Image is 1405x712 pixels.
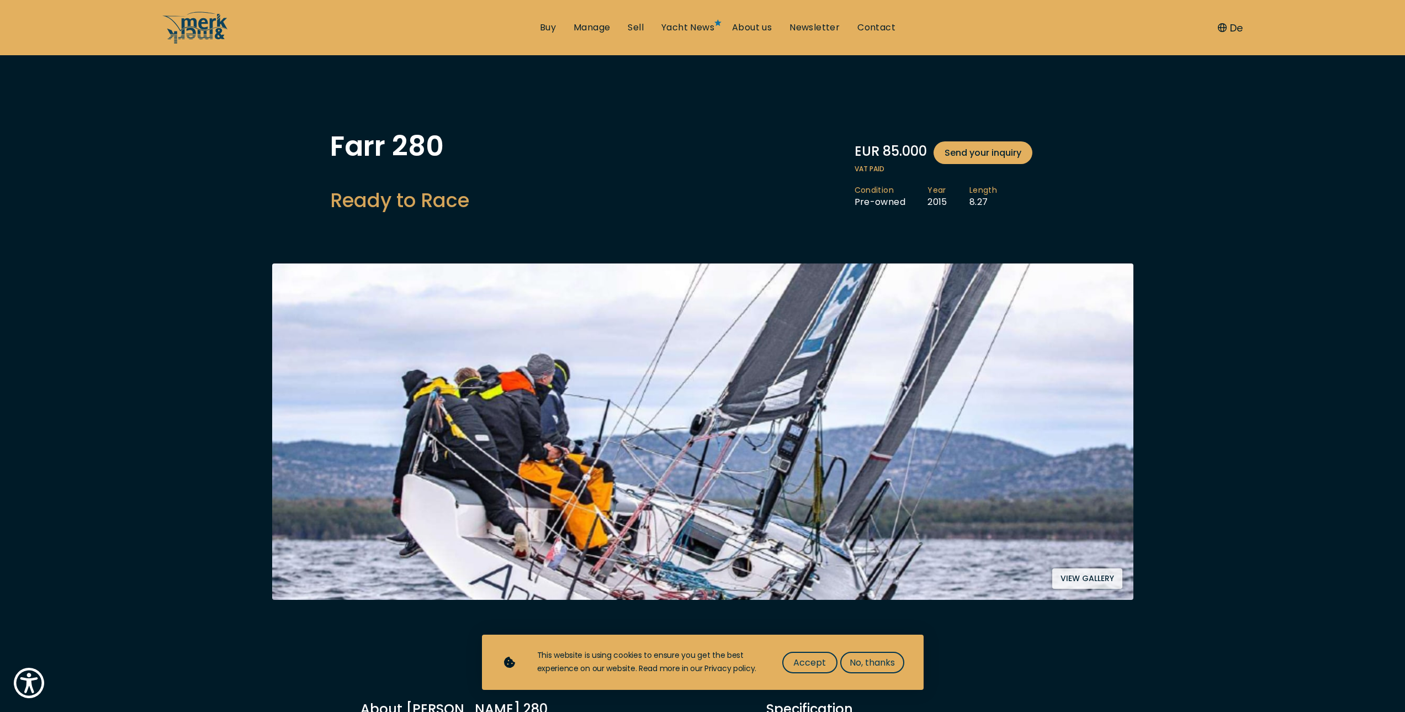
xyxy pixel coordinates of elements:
a: About us [732,22,772,34]
h2: Ready to Race [330,187,469,214]
a: Send your inquiry [934,141,1032,164]
span: Year [927,185,947,196]
li: 2015 [927,185,969,208]
div: This website is using cookies to ensure you get the best experience on our website. Read more in ... [537,649,760,676]
a: Sell [628,22,644,34]
a: Newsletter [789,22,840,34]
li: Pre-owned [855,185,928,208]
a: Yacht News [661,22,714,34]
h1: Farr 280 [330,133,469,160]
a: Manage [574,22,610,34]
span: Accept [793,656,826,669]
button: De [1218,20,1243,35]
button: Show Accessibility Preferences [11,665,47,701]
button: No, thanks [840,652,904,673]
span: Condition [855,185,906,196]
span: VAT paid [855,164,1075,174]
img: Merk&Merk [272,263,1133,600]
a: Contact [857,22,895,34]
span: No, thanks [850,656,895,669]
span: Send your inquiry [945,146,1021,160]
button: View gallery [1052,568,1122,589]
div: EUR 85.000 [855,141,1075,164]
span: Length [969,185,997,196]
li: 8.27 [969,185,1019,208]
a: Privacy policy [704,663,755,674]
a: Buy [540,22,556,34]
button: Accept [782,652,837,673]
